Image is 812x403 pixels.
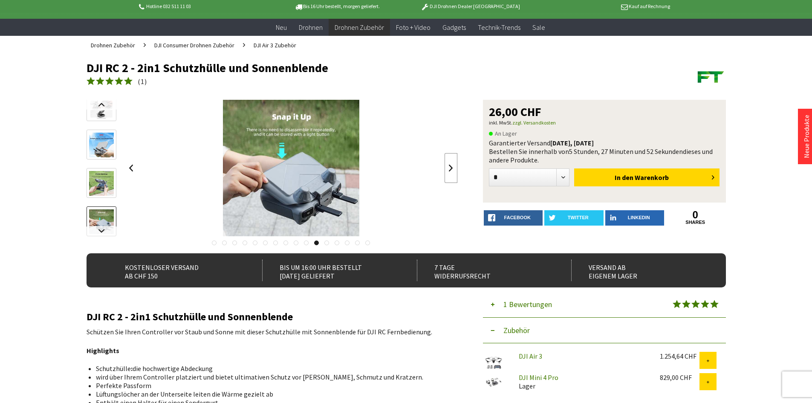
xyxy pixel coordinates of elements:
div: 829,00 CHF [660,373,699,382]
div: Lager [512,373,653,390]
span: Drohnen Zubehör [91,41,135,49]
p: Hotline 032 511 11 03 [138,1,271,12]
a: LinkedIn [605,210,665,226]
a: Neu [270,19,293,36]
span: In den [615,173,633,182]
p: Bis 16 Uhr bestellt, morgen geliefert. [271,1,404,12]
strong: : [131,364,133,373]
span: Sale [532,23,545,32]
div: Bis um 16:00 Uhr bestellt [DATE] geliefert [262,260,398,281]
span: Technik-Trends [478,23,520,32]
a: (1) [87,76,147,87]
span: Drohnen [299,23,323,32]
span: twitter [568,215,589,220]
a: DJI Air 3 [519,352,542,360]
strong: Highlights [87,346,119,355]
img: DJI Air 3 [483,352,504,373]
span: 5 Stunden, 27 Minuten und 52 Sekunden [569,147,683,156]
a: Foto + Video [390,19,436,36]
p: inkl. MwSt. [489,118,720,128]
span: Warenkorb [635,173,669,182]
button: In den Warenkorb [574,168,720,186]
h1: DJI RC 2 - 2in1 Schutzhülle und Sonnenblende [87,61,598,74]
a: twitter [544,210,604,226]
div: Versand ab eigenem Lager [571,260,707,281]
span: ( ) [138,77,147,86]
span: An Lager [489,128,517,139]
button: 1 Bewertungen [483,292,726,318]
li: wird über Ihrem Controller platziert und bietet ultimativen Schutz vor [PERSON_NAME], Schmutz und... [96,373,451,381]
div: Garantierter Versand Bestellen Sie innerhalb von dieses und andere Produkte. [489,139,720,164]
img: DJI Mini 4 Pro [483,373,504,390]
img: Futuretrends [696,61,726,91]
span: LinkedIn [628,215,650,220]
span: 26,00 CHF [489,106,541,118]
a: Neue Produkte [802,115,811,158]
div: 1.254,64 CHF [660,352,699,360]
b: [DATE], [DATE] [550,139,594,147]
p: DJI Drohnen Dealer [GEOGRAPHIC_DATA] [404,1,537,12]
a: Gadgets [436,19,472,36]
a: DJI Air 3 Zubehör [249,36,301,55]
li: Perfekte Passform [96,381,451,390]
a: shares [666,220,725,225]
a: Sale [526,19,551,36]
li: Schutzhülle die hochwertige Abdeckung [96,364,451,373]
a: Drohnen [293,19,329,36]
span: DJI Air 3 Zubehör [254,41,296,49]
a: facebook [484,210,543,226]
a: Drohnen Zubehör [87,36,139,55]
h2: DJI RC 2 - 2in1 Schutzhülle und Sonnenblende [87,311,457,322]
a: zzgl. Versandkosten [512,119,556,126]
span: facebook [504,215,531,220]
li: Lüftungslöcher an der Unterseite leiten die Wärme gezielt ab [96,390,451,398]
p: Schützen Sie Ihren Controller vor Staub und Sonne mit dieser Schutzhülle mit Sonnenblende für DJI... [87,327,457,337]
span: DJI Consumer Drohnen Zubehör [154,41,234,49]
span: 1 [141,77,144,86]
div: 7 Tage Widerrufsrecht [417,260,553,281]
a: 0 [666,210,725,220]
a: DJI Consumer Drohnen Zubehör [150,36,239,55]
button: Zubehör [483,318,726,343]
p: Kauf auf Rechnung [537,1,670,12]
a: Technik-Trends [472,19,526,36]
a: DJI Mini 4 Pro [519,373,558,382]
span: Drohnen Zubehör [335,23,384,32]
span: Neu [276,23,287,32]
span: Gadgets [442,23,466,32]
div: Kostenloser Versand ab CHF 150 [108,260,244,281]
a: Drohnen Zubehör [329,19,390,36]
span: Foto + Video [396,23,431,32]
